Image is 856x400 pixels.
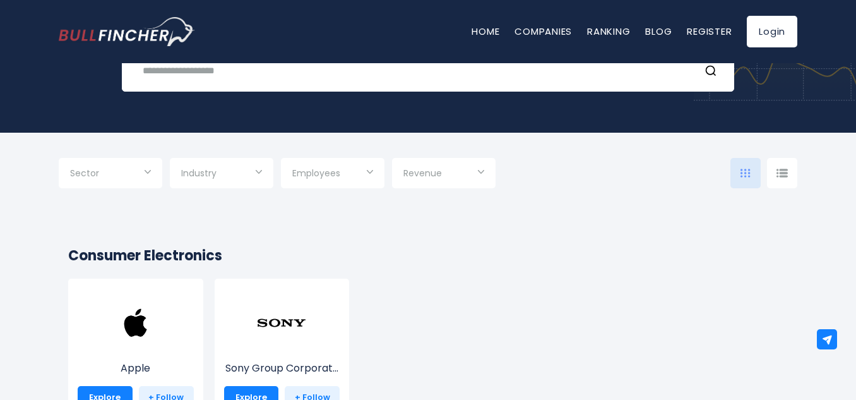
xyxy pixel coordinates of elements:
[181,167,217,179] span: Industry
[587,25,630,38] a: Ranking
[70,163,151,186] input: Selection
[68,245,788,266] h2: Consumer Electronics
[776,169,788,178] img: icon-comp-list-view.svg
[224,361,340,376] p: Sony Group Corporation
[256,298,307,348] img: SONY.png
[292,163,373,186] input: Selection
[687,25,732,38] a: Register
[59,17,194,46] a: Go to homepage
[704,63,721,79] button: Search
[472,25,499,38] a: Home
[59,17,195,46] img: Bullfincher logo
[740,169,751,178] img: icon-comp-grid.svg
[78,361,194,376] p: Apple
[747,16,797,47] a: Login
[645,25,672,38] a: Blog
[292,167,340,179] span: Employees
[70,167,99,179] span: Sector
[78,321,194,376] a: Apple
[514,25,572,38] a: Companies
[403,163,484,186] input: Selection
[224,321,340,376] a: Sony Group Corporat...
[403,167,442,179] span: Revenue
[110,298,161,348] img: AAPL.png
[181,163,262,186] input: Selection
